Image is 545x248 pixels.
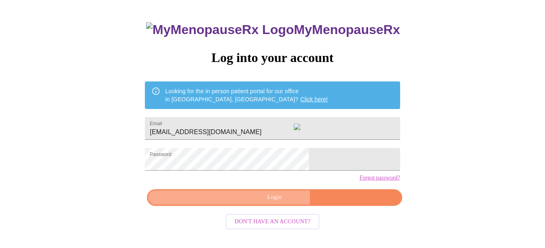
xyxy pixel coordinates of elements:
button: Don't have an account? [226,214,319,230]
a: Click here! [300,96,328,103]
img: MyMenopauseRx Logo [146,22,294,37]
span: Don't have an account? [235,217,310,227]
a: Don't have an account? [224,218,321,224]
a: Forgot password? [360,175,400,181]
h3: Log into your account [145,50,400,65]
img: productIconColored.f2433d9a.svg [294,124,300,133]
h3: MyMenopauseRx [146,22,400,37]
div: Looking for the in person patient portal for our office in [GEOGRAPHIC_DATA], [GEOGRAPHIC_DATA]? [165,84,328,107]
button: Login [147,189,402,206]
span: Login [156,192,392,203]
